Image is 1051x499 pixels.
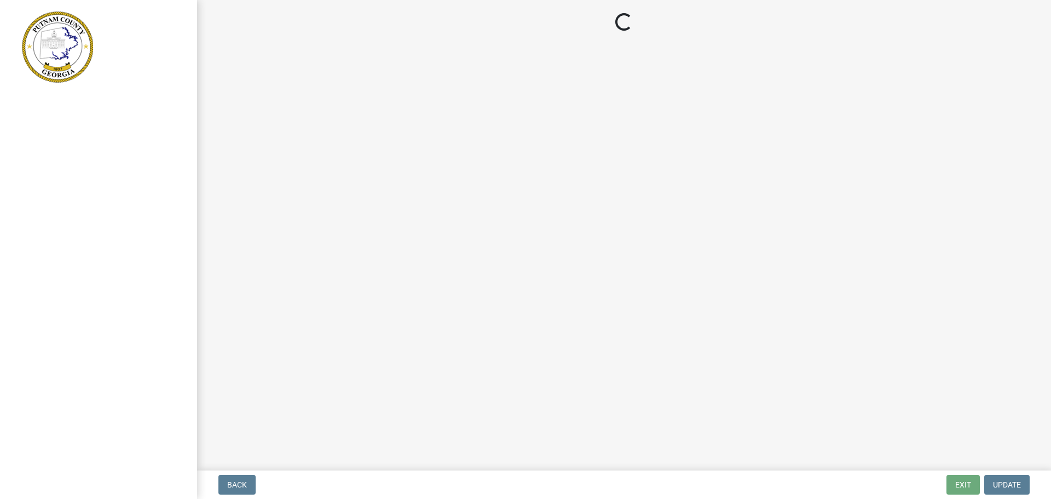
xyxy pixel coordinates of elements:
[227,480,247,489] span: Back
[22,12,93,83] img: Putnam County, Georgia
[993,480,1021,489] span: Update
[984,475,1030,495] button: Update
[946,475,980,495] button: Exit
[218,475,256,495] button: Back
